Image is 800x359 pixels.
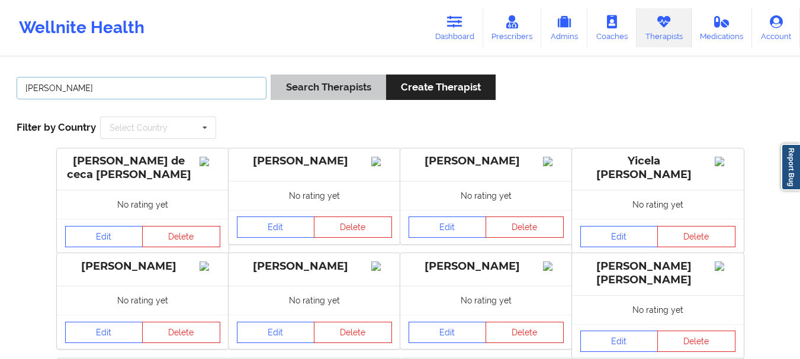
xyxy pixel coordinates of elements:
div: No rating yet [229,181,400,210]
a: Edit [580,331,658,352]
button: Delete [657,331,735,352]
a: Dashboard [426,8,483,47]
a: Therapists [637,8,692,47]
a: Edit [65,226,143,247]
img: Image%2Fplaceholer-image.png [715,157,735,166]
div: No rating yet [400,286,572,315]
img: Image%2Fplaceholer-image.png [543,157,564,166]
span: Filter by Country [17,121,96,133]
div: [PERSON_NAME] [409,260,564,273]
button: Delete [314,322,392,343]
a: Report Bug [781,144,800,190]
div: No rating yet [229,286,400,315]
img: Image%2Fplaceholer-image.png [715,261,735,271]
a: Coaches [587,8,637,47]
button: Search Therapists [271,75,385,100]
div: No rating yet [57,286,229,315]
div: No rating yet [572,295,744,324]
div: [PERSON_NAME] [237,260,392,273]
img: Image%2Fplaceholer-image.png [200,157,220,166]
div: [PERSON_NAME] [237,154,392,168]
input: Search Keywords [17,77,266,99]
img: Image%2Fplaceholer-image.png [200,261,220,271]
div: No rating yet [400,181,572,210]
button: Delete [142,226,220,247]
div: Select Country [110,124,168,132]
button: Delete [657,226,735,247]
div: [PERSON_NAME] [409,154,564,168]
button: Delete [486,322,564,343]
div: [PERSON_NAME] de ceca [PERSON_NAME] [65,154,220,182]
a: Edit [237,322,315,343]
img: Image%2Fplaceholer-image.png [371,261,392,271]
img: Image%2Fplaceholer-image.png [543,261,564,271]
button: Delete [314,216,392,238]
a: Edit [580,226,658,247]
a: Edit [237,216,315,238]
a: Account [752,8,800,47]
img: Image%2Fplaceholer-image.png [371,157,392,166]
a: Medications [692,8,753,47]
button: Create Therapist [386,75,496,100]
button: Delete [142,322,220,343]
a: Edit [409,216,487,238]
a: Edit [409,322,487,343]
div: No rating yet [57,190,229,219]
div: No rating yet [572,190,744,219]
a: Prescribers [483,8,542,47]
div: Yicela [PERSON_NAME] [580,154,735,182]
a: Edit [65,322,143,343]
div: [PERSON_NAME] [65,260,220,273]
button: Delete [486,216,564,238]
div: [PERSON_NAME] [PERSON_NAME] [580,260,735,287]
a: Admins [541,8,587,47]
